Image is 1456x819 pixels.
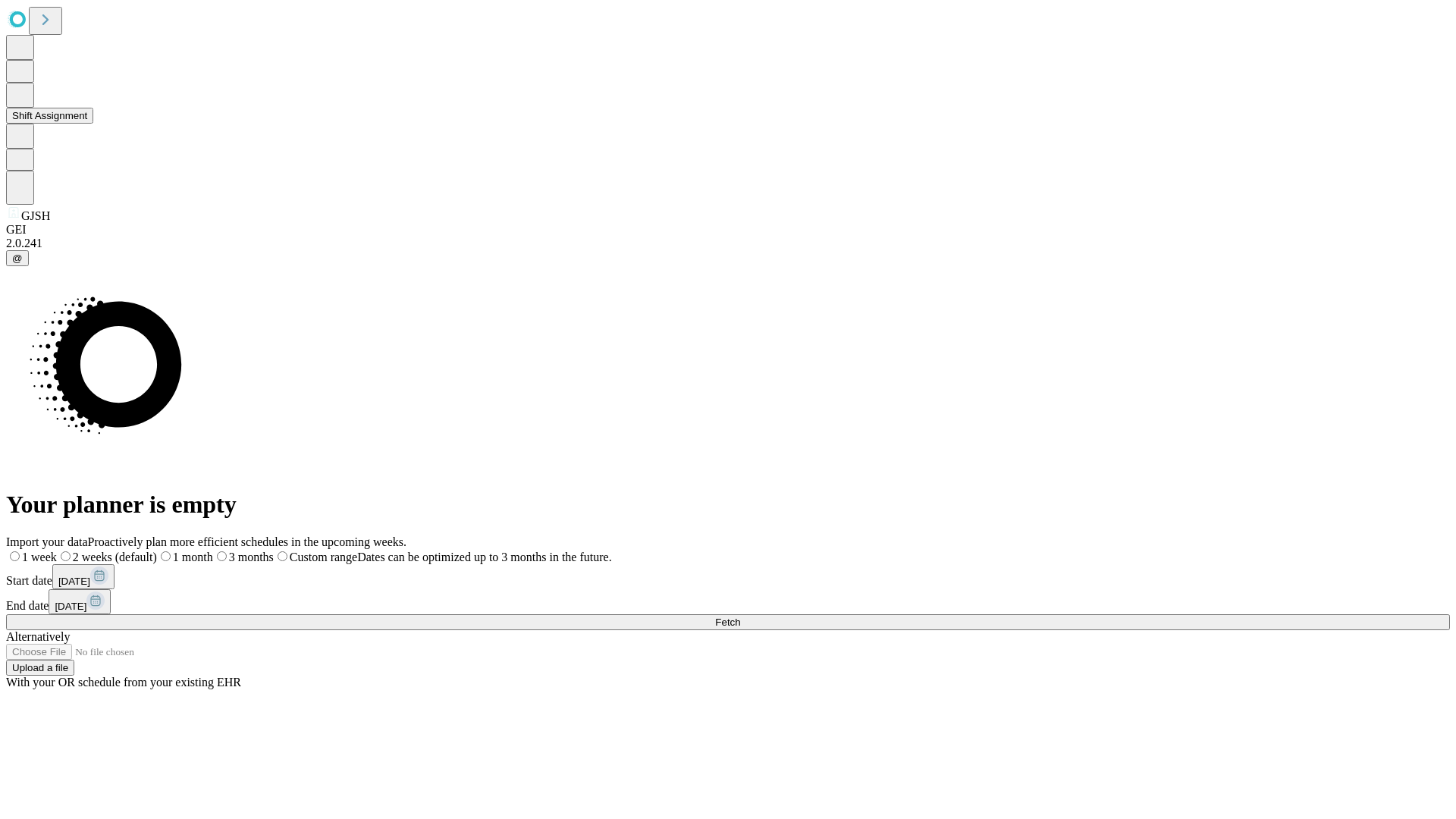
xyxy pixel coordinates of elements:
[21,209,50,222] span: GJSH
[6,660,74,676] button: Upload a file
[6,237,1450,250] div: 2.0.241
[6,108,93,124] button: Shift Assignment
[6,535,88,548] span: Import your data
[10,551,20,561] input: 1 week
[6,491,1450,519] h1: Your planner is empty
[6,589,1450,614] div: End date
[173,551,213,563] span: 1 month
[88,535,406,548] span: Proactively plan more efficient schedules in the upcoming weeks.
[61,551,71,561] input: 2 weeks (default)
[73,551,157,563] span: 2 weeks (default)
[49,589,111,614] button: [DATE]
[229,551,274,563] span: 3 months
[55,601,86,612] span: [DATE]
[278,551,287,561] input: Custom rangeDates can be optimized up to 3 months in the future.
[6,630,70,643] span: Alternatively
[715,617,740,628] span: Fetch
[52,564,115,589] button: [DATE]
[6,250,29,266] button: @
[290,551,357,563] span: Custom range
[6,223,1450,237] div: GEI
[6,564,1450,589] div: Start date
[6,676,241,689] span: With your OR schedule from your existing EHR
[357,551,611,563] span: Dates can be optimized up to 3 months in the future.
[161,551,171,561] input: 1 month
[6,614,1450,630] button: Fetch
[12,253,23,264] span: @
[58,576,90,587] span: [DATE]
[22,551,57,563] span: 1 week
[217,551,227,561] input: 3 months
